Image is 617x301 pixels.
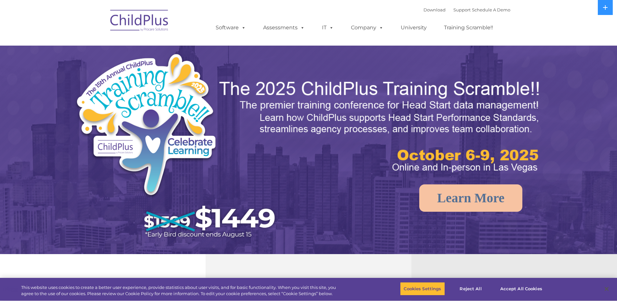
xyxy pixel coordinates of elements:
[315,21,340,34] a: IT
[419,184,522,212] a: Learn More
[209,21,252,34] a: Software
[394,21,433,34] a: University
[450,282,491,296] button: Reject All
[472,7,510,12] a: Schedule A Demo
[400,282,445,296] button: Cookies Settings
[107,5,172,38] img: ChildPlus by Procare Solutions
[21,284,339,297] div: This website uses cookies to create a better user experience, provide statistics about user visit...
[437,21,500,34] a: Training Scramble!!
[257,21,311,34] a: Assessments
[453,7,471,12] a: Support
[423,7,510,12] font: |
[423,7,446,12] a: Download
[344,21,390,34] a: Company
[497,282,546,296] button: Accept All Cookies
[599,282,614,296] button: Close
